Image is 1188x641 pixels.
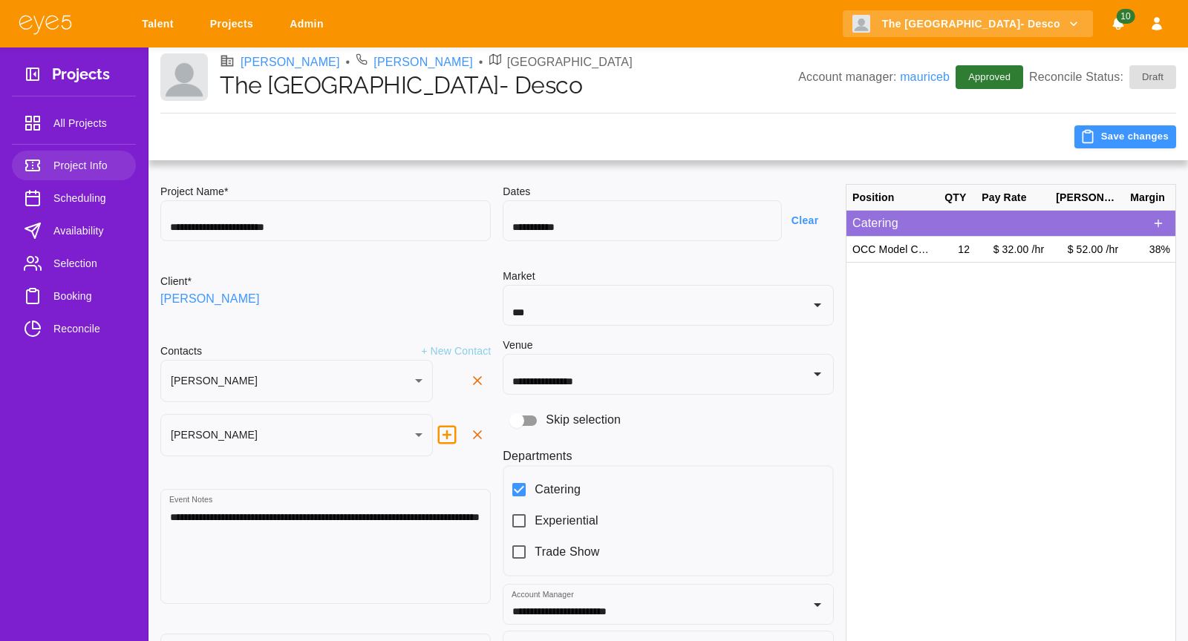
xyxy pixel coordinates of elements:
a: [PERSON_NAME] [241,53,340,71]
div: 12 [939,237,976,263]
a: Scheduling [12,183,136,213]
p: [GEOGRAPHIC_DATA] [507,53,633,71]
span: Reconcile [53,320,124,338]
h6: Project Name* [160,184,491,200]
button: The [GEOGRAPHIC_DATA]- Desco [843,10,1093,38]
button: Clear [782,207,834,234]
a: Reconcile [12,314,136,343]
a: [PERSON_NAME] [160,290,260,308]
span: Availability [53,222,124,240]
button: Open [807,364,828,384]
h3: Projects [52,65,110,88]
span: Project Info [53,157,124,174]
h6: Venue [503,338,532,354]
span: Trade Show [535,543,599,561]
span: Selection [53,254,124,272]
div: Position [846,185,939,211]
button: delete [464,367,491,394]
p: Catering [852,214,1146,232]
h6: Client* [160,274,192,290]
li: • [479,53,483,71]
a: Projects [200,10,268,38]
span: 10 [1116,9,1135,24]
h6: Departments [503,447,833,465]
a: Project Info [12,151,136,180]
p: Account manager: [798,68,950,86]
img: Client logo [852,15,870,33]
img: eye5 [18,13,73,35]
div: QTY [939,185,976,211]
a: Talent [132,10,189,38]
span: Catering [535,481,581,499]
h1: The [GEOGRAPHIC_DATA]- Desco [220,71,798,99]
button: delete [464,421,491,448]
div: [PERSON_NAME] [1050,185,1124,211]
a: Availability [12,216,136,246]
div: 38% [1124,237,1176,263]
label: Account Manager [512,589,574,600]
a: Booking [12,281,136,311]
a: [PERSON_NAME] [373,53,473,71]
span: Experiential [535,512,598,530]
h6: Market [503,269,833,285]
div: [PERSON_NAME] [160,414,433,456]
img: Client logo [160,53,208,101]
div: OCC Model Caterer [846,237,939,263]
a: All Projects [12,108,136,138]
div: [PERSON_NAME] [160,360,433,402]
p: Reconcile Status: [1029,65,1176,89]
label: Event Notes [169,494,212,505]
h6: Dates [503,184,833,200]
button: delete [430,418,464,452]
a: Admin [280,10,339,38]
div: Skip selection [503,407,833,435]
div: $ 32.00 /hr [976,237,1050,263]
span: Approved [959,70,1019,85]
span: All Projects [53,114,124,132]
span: Scheduling [53,189,124,207]
p: + New Contact [421,343,491,360]
li: • [346,53,350,71]
button: Save changes [1074,125,1176,148]
a: mauriceb [900,70,950,83]
button: Open [807,295,828,315]
button: Notifications [1105,10,1132,38]
span: Booking [53,287,124,305]
div: Margin [1124,185,1176,211]
button: Add Position [1146,211,1170,235]
a: Selection [12,249,136,278]
div: outlined button group [1146,211,1170,235]
button: Open [807,594,828,615]
h6: Contacts [160,343,202,360]
div: Pay Rate [976,185,1050,211]
div: $ 52.00 /hr [1050,237,1124,263]
span: Draft [1133,70,1172,85]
